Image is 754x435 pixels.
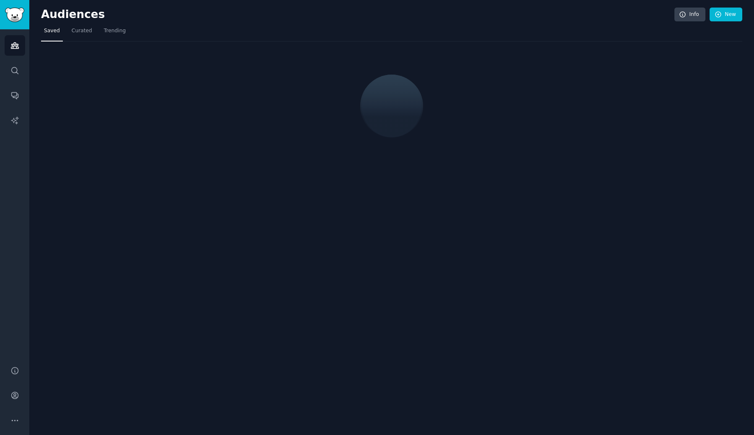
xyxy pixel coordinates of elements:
[101,24,129,41] a: Trending
[72,27,92,35] span: Curated
[710,8,742,22] a: New
[69,24,95,41] a: Curated
[674,8,705,22] a: Info
[5,8,24,22] img: GummySearch logo
[104,27,126,35] span: Trending
[44,27,60,35] span: Saved
[41,24,63,41] a: Saved
[41,8,674,21] h2: Audiences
